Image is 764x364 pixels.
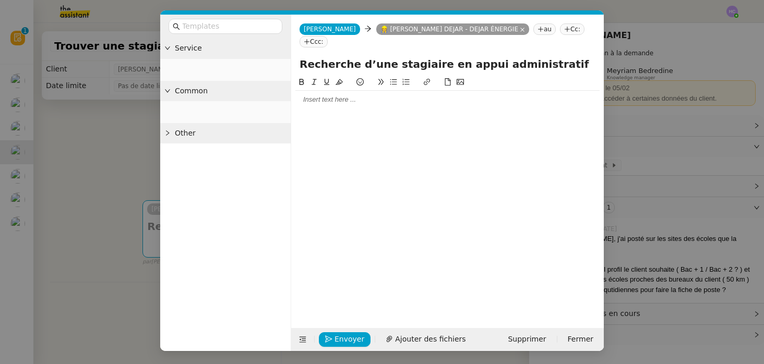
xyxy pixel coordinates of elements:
div: Service [160,38,291,58]
nz-tag: Cc: [560,23,584,35]
button: Supprimer [502,332,552,347]
div: Other [160,123,291,143]
span: Fermer [568,333,593,345]
span: Envoyer [335,333,364,345]
span: Common [175,85,286,97]
button: Fermer [562,332,600,347]
div: Common [160,81,291,101]
button: Envoyer [319,332,371,347]
span: Service [175,42,286,54]
button: Ajouter des fichiers [379,332,472,347]
nz-tag: au [533,23,556,35]
input: Templates [182,20,276,32]
nz-tag: Ccc: [300,36,328,47]
span: Ajouter des fichiers [395,333,465,345]
input: Subject [300,56,595,72]
span: Supprimer [508,333,546,345]
nz-tag: 👷 [PERSON_NAME] DEJAR - DEJAR ÉNERGIE [376,23,529,35]
span: Other [175,127,286,139]
span: [PERSON_NAME] [304,26,356,33]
